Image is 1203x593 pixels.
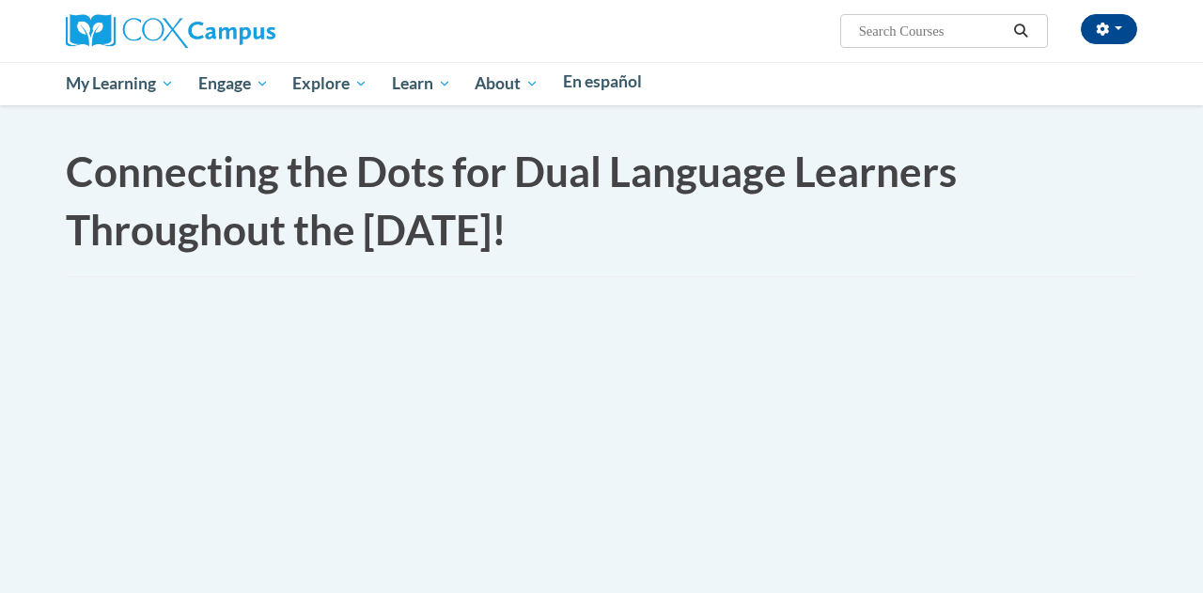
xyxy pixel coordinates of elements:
[66,72,174,95] span: My Learning
[66,147,957,254] span: Connecting the Dots for Dual Language Learners Throughout the [DATE]!
[198,72,269,95] span: Engage
[52,62,1151,105] div: Main menu
[1013,24,1030,39] i: 
[1081,14,1137,44] button: Account Settings
[280,62,380,105] a: Explore
[563,71,642,91] span: En español
[463,62,552,105] a: About
[66,22,275,38] a: Cox Campus
[857,20,1008,42] input: Search Courses
[54,62,186,105] a: My Learning
[186,62,281,105] a: Engage
[475,72,539,95] span: About
[380,62,463,105] a: Learn
[551,62,654,101] a: En español
[292,72,367,95] span: Explore
[1008,20,1036,42] button: Search
[392,72,451,95] span: Learn
[66,14,275,48] img: Cox Campus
